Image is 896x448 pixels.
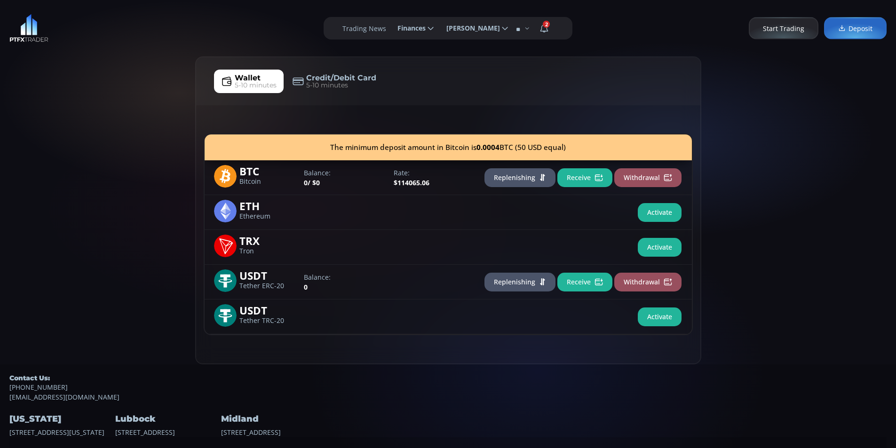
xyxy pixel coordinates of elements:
span: USDT [239,269,297,280]
div: [STREET_ADDRESS][US_STATE] [9,402,113,437]
button: Activate [638,238,682,257]
div: [STREET_ADDRESS] [221,402,325,437]
button: Receive [557,273,612,291]
button: Withdrawal [614,273,682,291]
span: Finances [391,19,426,38]
label: Balance: [304,272,384,282]
span: Deposit [838,24,872,33]
span: ETH [239,200,297,211]
span: Credit/Debit Card [306,72,376,84]
div: The minimum deposit amount in Bitcoin is BTC (50 USD equal) [205,134,692,160]
span: 5-10 minutes [306,80,348,90]
span: [PERSON_NAME] [440,19,500,38]
label: Rate: [394,168,474,178]
button: Withdrawal [614,168,682,187]
span: 2 [543,21,550,28]
span: Tether TRC-20 [239,318,297,324]
label: Trading News [342,24,386,33]
h4: [US_STATE] [9,411,113,427]
a: [PHONE_NUMBER] [9,382,887,392]
button: Replenishing [484,273,555,291]
h4: Midland [221,411,325,427]
span: Tron [239,248,297,254]
div: $114065.06 [389,168,479,188]
button: Activate [638,307,682,326]
label: Balance: [304,168,384,178]
span: BTC [239,165,297,176]
div: 0 [299,168,389,188]
div: 0 [299,272,389,292]
span: Bitcoin [239,179,297,185]
h4: Lubbock [115,411,219,427]
span: Start Trading [763,24,804,33]
button: Replenishing [484,168,555,187]
span: Ethereum [239,213,297,220]
span: Tether ERC-20 [239,283,297,289]
span: Wallet [235,72,261,84]
span: TRX [239,235,297,245]
div: [EMAIL_ADDRESS][DOMAIN_NAME] [9,374,887,402]
button: Activate [638,203,682,222]
button: Receive [557,168,612,187]
b: 0.0004 [476,142,500,152]
a: Credit/Debit Card5-10 minutes [285,70,383,93]
span: 5-10 minutes [235,80,277,90]
a: Deposit [824,17,887,39]
a: Wallet5-10 minutes [214,70,284,93]
h5: Contact Us: [9,374,887,382]
a: Start Trading [749,17,818,39]
span: USDT [239,304,297,315]
div: [STREET_ADDRESS] [115,402,219,437]
span: / $0 [308,178,320,187]
img: LOGO [9,14,48,42]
